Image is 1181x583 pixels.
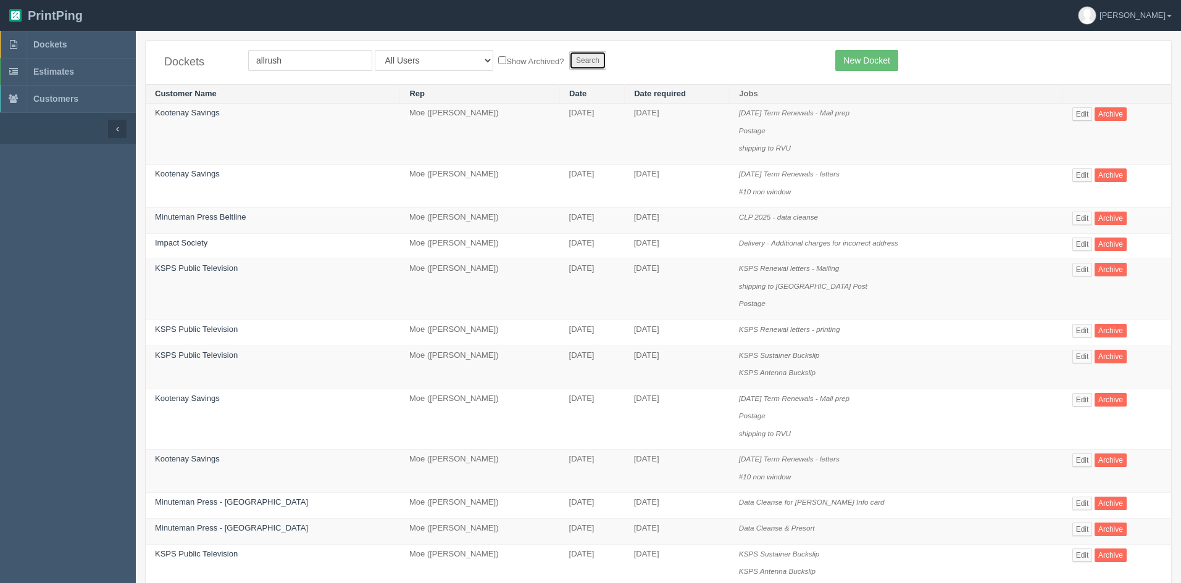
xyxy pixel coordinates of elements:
a: Archive [1095,393,1127,407]
td: [DATE] [560,165,625,208]
i: [DATE] Term Renewals - letters [739,170,840,178]
a: Kootenay Savings [155,394,220,403]
td: Moe ([PERSON_NAME]) [400,104,560,165]
a: Edit [1072,497,1093,510]
td: [DATE] [560,493,625,519]
td: [DATE] [625,104,730,165]
a: Archive [1095,548,1127,562]
i: KSPS Renewal letters - Mailing [739,264,839,272]
a: Archive [1095,497,1127,510]
i: shipping to RVU [739,429,791,437]
td: [DATE] [625,259,730,320]
i: [DATE] Term Renewals - Mail prep [739,109,849,117]
td: [DATE] [560,320,625,345]
td: [DATE] [560,233,625,259]
td: [DATE] [625,519,730,545]
td: Moe ([PERSON_NAME]) [400,259,560,320]
td: Moe ([PERSON_NAME]) [400,345,560,389]
td: [DATE] [625,165,730,208]
td: Moe ([PERSON_NAME]) [400,165,560,208]
a: Edit [1072,212,1093,225]
a: Archive [1095,324,1127,337]
th: Jobs [730,84,1063,104]
i: Delivery - Additional charges for incorrect address [739,239,898,247]
a: Date required [634,89,686,98]
a: Archive [1095,238,1127,251]
td: [DATE] [560,259,625,320]
a: Edit [1072,523,1093,536]
td: [DATE] [560,389,625,450]
i: KSPS Sustainer Buckslip [739,550,820,558]
a: Date [569,89,586,98]
td: [DATE] [625,208,730,234]
a: Edit [1072,350,1093,363]
i: Postage [739,299,766,307]
td: [DATE] [560,345,625,389]
a: Archive [1095,350,1127,363]
i: [DATE] Term Renewals - letters [739,455,840,463]
a: Edit [1072,324,1093,337]
td: [DATE] [560,104,625,165]
a: New Docket [835,50,898,71]
a: Archive [1095,168,1127,182]
td: [DATE] [625,389,730,450]
img: avatar_default-7531ab5dedf162e01f1e0bb0964e6a185e93c5c22dfe317fb01d7f8cd2b1632c.jpg [1079,7,1096,24]
a: Customer Name [155,89,217,98]
td: [DATE] [625,320,730,345]
i: Data Cleanse for [PERSON_NAME] Info card [739,498,885,506]
td: Moe ([PERSON_NAME]) [400,233,560,259]
td: Moe ([PERSON_NAME]) [400,519,560,545]
input: Show Archived? [498,56,506,64]
a: Edit [1072,393,1093,407]
i: Postage [739,126,766,134]
td: Moe ([PERSON_NAME]) [400,450,560,493]
a: Edit [1072,238,1093,251]
img: logo-3e63b451c926e2ac314895c53de4908e5d424f24456219fb08d385ab2e579770.png [9,9,22,22]
a: Impact Society [155,238,207,247]
a: Archive [1095,523,1127,536]
td: [DATE] [625,450,730,493]
a: KSPS Public Television [155,549,238,558]
a: Archive [1095,107,1127,121]
span: Dockets [33,39,67,49]
label: Show Archived? [498,54,564,68]
input: Customer Name [248,50,372,71]
a: Edit [1072,168,1093,182]
i: KSPS Sustainer Buckslip [739,351,820,359]
a: Rep [409,89,425,98]
td: Moe ([PERSON_NAME]) [400,389,560,450]
a: Edit [1072,107,1093,121]
a: Edit [1072,263,1093,276]
span: Customers [33,94,78,104]
h4: Dockets [164,56,230,68]
a: Archive [1095,263,1127,276]
a: Kootenay Savings [155,454,220,463]
i: #10 non window [739,188,791,196]
i: CLP 2025 - data cleanse [739,213,818,221]
i: KSPS Antenna Buckslip [739,368,816,376]
td: Moe ([PERSON_NAME]) [400,493,560,519]
i: Data Cleanse & Presort [739,524,815,532]
td: [DATE] [560,450,625,493]
a: Archive [1095,453,1127,467]
td: Moe ([PERSON_NAME]) [400,208,560,234]
td: [DATE] [625,233,730,259]
a: KSPS Public Television [155,263,238,273]
a: KSPS Public Television [155,325,238,334]
a: Minuteman Press - [GEOGRAPHIC_DATA] [155,497,308,507]
i: [DATE] Term Renewals - Mail prep [739,394,849,402]
i: shipping to [GEOGRAPHIC_DATA] Post [739,282,867,290]
td: [DATE] [560,208,625,234]
a: Edit [1072,548,1093,562]
a: Edit [1072,453,1093,467]
i: KSPS Antenna Buckslip [739,567,816,575]
i: KSPS Renewal letters - printing [739,325,840,333]
a: Kootenay Savings [155,169,220,178]
a: Minuteman Press Beltline [155,212,246,221]
td: [DATE] [625,345,730,389]
a: Kootenay Savings [155,108,220,117]
span: Estimates [33,67,74,76]
td: [DATE] [625,493,730,519]
td: [DATE] [560,519,625,545]
i: #10 non window [739,473,791,481]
